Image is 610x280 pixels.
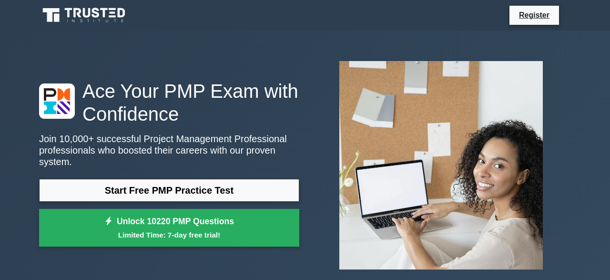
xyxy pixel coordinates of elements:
[39,133,299,167] p: Join 10,000+ successful Project Management Professional professionals who boosted their careers w...
[513,9,555,21] a: Register
[39,209,299,247] a: Unlock 10220 PMP QuestionsLimited Time: 7-day free trial!
[39,179,299,202] a: Start Free PMP Practice Test
[39,80,299,125] h1: Ace Your PMP Exam with Confidence
[51,229,287,240] small: Limited Time: 7-day free trial!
